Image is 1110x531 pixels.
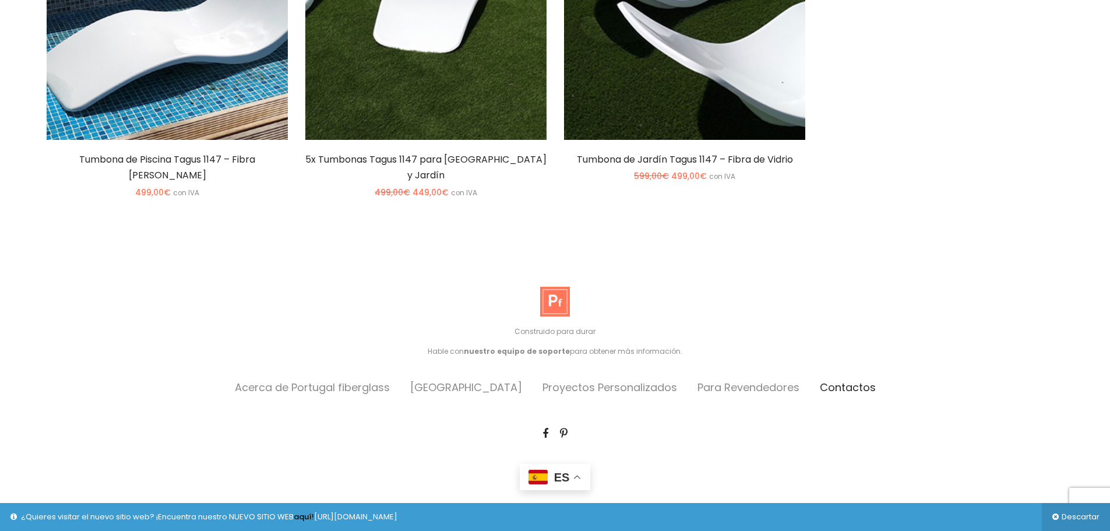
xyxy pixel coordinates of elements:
span: € [662,170,669,182]
bdi: 499,00 [375,187,410,198]
p: Construido para durar [214,325,896,338]
p: Hable con para obtener más información. [214,345,896,358]
bdi: 599,00 [634,170,669,182]
bdi: 449,00 [413,187,449,198]
span: € [164,187,171,198]
a: aquí! [294,511,314,522]
a: [GEOGRAPHIC_DATA] [410,380,522,395]
img: es [528,470,548,484]
small: con IVA [709,172,735,181]
a: 5x Tumbonas Tagus 1147 para [GEOGRAPHIC_DATA] y Jardín [305,153,547,182]
a: Descartar [1042,503,1110,531]
a: Tumbona de Jardín Tagus 1147 – Fibra de Vidrio [577,153,793,166]
small: con IVA [451,188,477,198]
span: € [403,187,410,198]
a: Acerca de Portugal fiberglass [235,380,390,395]
bdi: 499,00 [671,170,707,182]
a: Tumbona de Piscina Tagus 1147 – Fibra [PERSON_NAME] [79,153,255,182]
span: es [554,471,570,484]
a: Contactos [820,380,876,395]
small: con IVA [173,188,199,198]
a: Pinterest [560,426,568,441]
a: Facebook [542,426,548,441]
a: Proyectos Personalizados [542,380,677,395]
span: € [700,170,707,182]
span: € [442,187,449,198]
a: nuestro equipo de soporte [464,346,570,356]
a: Para Revendedores [697,380,799,395]
bdi: 499,00 [135,187,171,198]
